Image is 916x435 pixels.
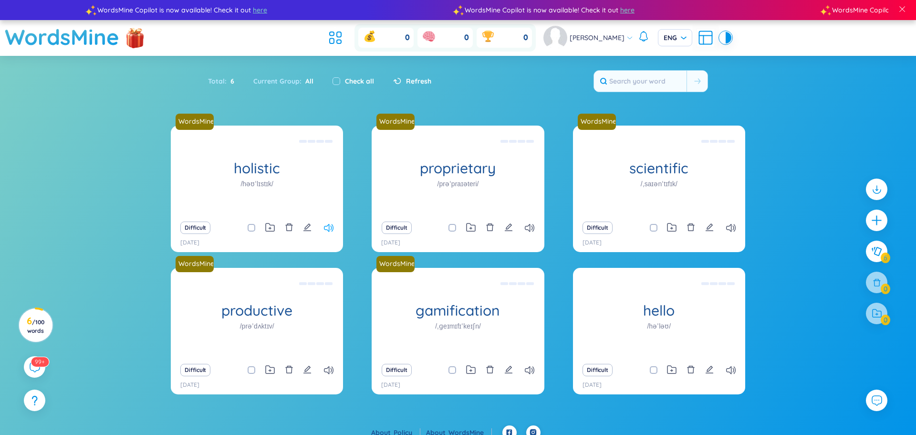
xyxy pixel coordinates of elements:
[705,223,714,232] span: edit
[372,302,544,319] h1: gamification
[303,365,312,374] span: edit
[543,26,567,50] img: avatar
[180,381,199,390] p: [DATE]
[345,76,374,86] label: Check all
[437,179,479,189] h1: /prəˈpraɪəteri/
[464,32,469,43] span: 0
[375,259,416,268] a: WordsMine
[583,364,613,376] button: Difficult
[504,221,513,234] button: edit
[285,221,293,234] button: delete
[583,238,602,247] p: [DATE]
[577,117,617,126] a: WordsMine
[523,32,528,43] span: 0
[285,365,293,374] span: delete
[647,321,671,331] h1: /həˈləʊ/
[244,71,323,91] div: Current Group :
[376,114,418,130] a: WordsMine
[303,223,312,232] span: edit
[302,77,313,85] span: All
[171,160,343,177] h1: holistic
[573,160,745,177] h1: scientific
[871,214,883,226] span: plus
[504,223,513,232] span: edit
[180,364,210,376] button: Difficult
[227,76,234,86] span: 6
[171,302,343,319] h1: productive
[381,238,400,247] p: [DATE]
[486,223,494,232] span: delete
[285,363,293,377] button: delete
[87,5,454,15] div: WordsMine Copilot is now available! Check it out
[687,221,695,234] button: delete
[687,223,695,232] span: delete
[249,5,263,15] span: here
[641,179,677,189] h1: /ˌsaɪənˈtɪfɪk/
[175,117,215,126] a: WordsMine
[25,317,46,334] h3: 6
[504,363,513,377] button: edit
[705,363,714,377] button: edit
[573,302,745,319] h1: hello
[208,71,244,91] div: Total :
[303,221,312,234] button: edit
[5,20,119,54] a: WordsMine
[454,5,822,15] div: WordsMine Copilot is now available! Check it out
[406,76,431,86] span: Refresh
[583,222,613,234] button: Difficult
[375,117,416,126] a: WordsMine
[594,71,687,92] input: Search your word
[176,256,218,272] a: WordsMine
[180,222,210,234] button: Difficult
[382,222,412,234] button: Difficult
[240,179,273,189] h1: /həʊˈlɪstɪk/
[687,365,695,374] span: delete
[303,363,312,377] button: edit
[504,365,513,374] span: edit
[285,223,293,232] span: delete
[405,32,410,43] span: 0
[31,357,49,367] sup: 573
[578,114,620,130] a: WordsMine
[175,259,215,268] a: WordsMine
[240,321,274,331] h1: /prəˈdʌktɪv/
[486,365,494,374] span: delete
[583,381,602,390] p: [DATE]
[705,221,714,234] button: edit
[705,365,714,374] span: edit
[616,5,631,15] span: here
[687,363,695,377] button: delete
[486,221,494,234] button: delete
[570,32,625,43] span: [PERSON_NAME]
[382,364,412,376] button: Difficult
[125,24,145,53] img: flashSalesIcon.a7f4f837.png
[372,160,544,177] h1: proprietary
[664,33,687,42] span: ENG
[435,321,481,331] h1: /ˌɡeɪmɪfɪˈkeɪʃn/
[543,26,570,50] a: avatar
[486,363,494,377] button: delete
[176,114,218,130] a: WordsMine
[381,381,400,390] p: [DATE]
[376,256,418,272] a: WordsMine
[27,318,44,334] span: / 100 words
[180,238,199,247] p: [DATE]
